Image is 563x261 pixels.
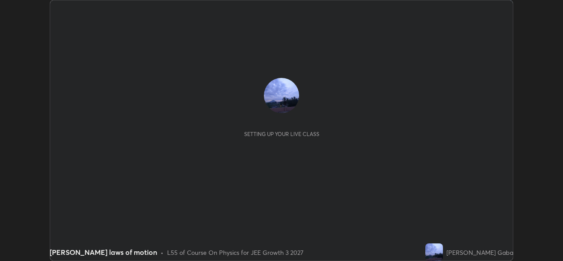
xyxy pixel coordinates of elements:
[425,243,443,261] img: ee2751fcab3e493bb05435c8ccc7e9b6.jpg
[264,78,299,113] img: ee2751fcab3e493bb05435c8ccc7e9b6.jpg
[161,248,164,257] div: •
[244,131,319,137] div: Setting up your live class
[446,248,513,257] div: [PERSON_NAME] Gaba
[50,247,157,257] div: [PERSON_NAME] laws of motion
[167,248,303,257] div: L55 of Course On Physics for JEE Growth 3 2027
